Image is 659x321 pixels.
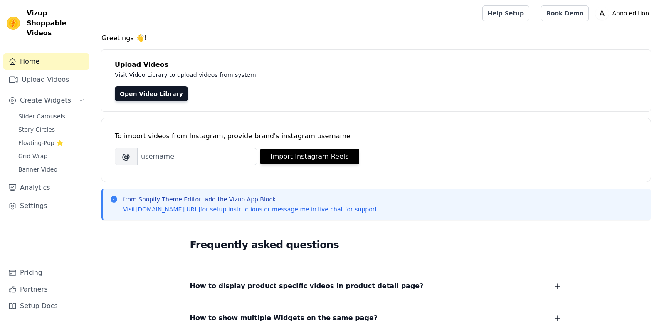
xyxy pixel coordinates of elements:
a: Analytics [3,179,89,196]
text: A [600,9,605,17]
p: from Shopify Theme Editor, add the Vizup App Block [123,195,379,203]
span: Grid Wrap [18,152,47,160]
span: Floating-Pop ⭐ [18,139,63,147]
button: A Anno edition [595,6,652,21]
a: Home [3,53,89,70]
button: Import Instagram Reels [260,149,359,164]
span: Vizup Shoppable Videos [27,8,86,38]
span: Banner Video [18,165,57,174]
a: Setup Docs [3,298,89,314]
img: Vizup [7,17,20,30]
button: Create Widgets [3,92,89,109]
span: @ [115,148,137,165]
a: Open Video Library [115,86,188,101]
span: Story Circles [18,125,55,134]
h4: Greetings 👋! [101,33,651,43]
a: Help Setup [482,5,529,21]
h2: Frequently asked questions [190,237,563,253]
a: Story Circles [13,124,89,135]
div: To import videos from Instagram, provide brand's instagram username [115,131,637,141]
p: Visit Video Library to upload videos from system [115,70,487,80]
a: Pricing [3,265,89,281]
span: Create Widgets [20,96,71,105]
span: How to display product specific videos in product detail page? [190,280,424,292]
input: username [137,148,257,165]
button: How to display product specific videos in product detail page? [190,280,563,292]
a: Settings [3,198,89,214]
span: Slider Carousels [18,112,65,120]
a: [DOMAIN_NAME][URL] [136,206,200,213]
a: Book Demo [541,5,589,21]
a: Partners [3,281,89,298]
a: Grid Wrap [13,150,89,162]
p: Anno edition [609,6,652,21]
a: Slider Carousels [13,110,89,122]
h4: Upload Videos [115,60,637,70]
p: Visit for setup instructions or message me in live chat for support. [123,205,379,213]
a: Floating-Pop ⭐ [13,137,89,149]
a: Banner Video [13,164,89,175]
a: Upload Videos [3,71,89,88]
